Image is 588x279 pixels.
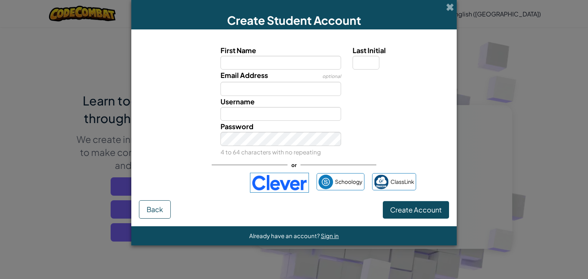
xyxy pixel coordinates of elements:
span: Username [220,97,255,106]
span: Create Student Account [227,13,361,28]
span: Create Account [390,205,442,214]
span: Schoology [335,176,363,187]
small: 4 to 64 characters with no repeating [220,148,321,156]
a: Sign in [321,232,339,239]
span: optional [322,73,341,79]
span: Last Initial [353,46,386,55]
img: clever-logo-blue.png [250,173,309,193]
img: schoology.png [318,175,333,189]
iframe: Sign in with Google Button [168,174,246,191]
img: classlink-logo-small.png [374,175,389,189]
span: ClassLink [390,176,414,187]
button: Back [139,200,171,219]
span: First Name [220,46,256,55]
span: or [287,159,301,170]
span: Password [220,122,253,131]
span: Already have an account? [249,232,321,239]
span: Email Address [220,71,268,79]
button: Create Account [383,201,449,219]
span: Back [147,205,163,214]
